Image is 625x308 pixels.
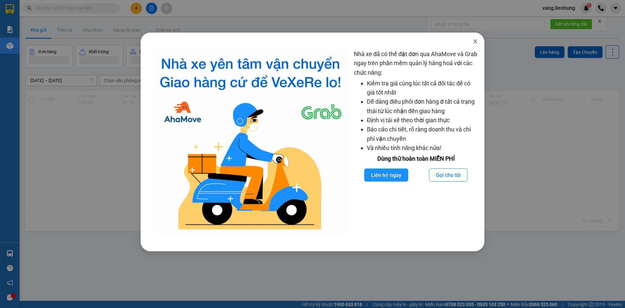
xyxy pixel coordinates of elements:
[473,39,478,44] span: close
[354,50,478,235] div: Nhà xe đã có thể đặt đơn qua AhaMove và Grab ngay trên phần mềm quản lý hàng hoá với các chức năng:
[367,125,478,143] li: Báo cáo chi tiết, rõ ràng doanh thu và chi phí vận chuyển
[436,171,461,179] span: Gọi cho tôi
[367,79,478,97] li: Kiểm tra giá cùng lúc tất cả đối tác để có giá tốt nhất
[354,154,478,163] div: Dùng thử hoàn toàn MIỄN PHÍ
[371,171,401,179] span: Liên hệ ngay
[152,50,349,235] img: logo
[429,169,467,182] button: Gọi cho tôi
[367,116,478,125] li: Định vị tài xế theo thời gian thực
[367,143,478,153] li: Và nhiều tính năng khác nữa!
[466,33,484,51] button: Close
[364,169,408,182] button: Liên hệ ngay
[367,97,478,116] li: Dễ dàng điều phối đơn hàng ở tất cả trạng thái từ lúc nhận đến giao hàng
